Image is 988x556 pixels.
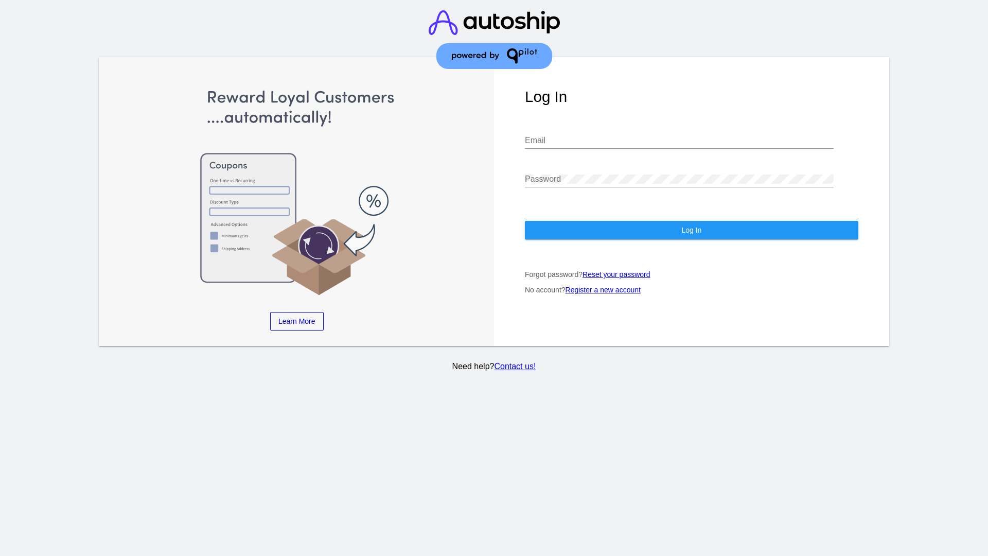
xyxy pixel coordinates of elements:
[97,362,891,371] p: Need help?
[681,226,701,234] span: Log In
[270,312,324,331] a: Learn More
[494,362,536,371] a: Contact us!
[278,317,315,325] span: Learn More
[525,286,858,294] p: No account?
[525,136,834,145] input: Email
[566,286,641,294] a: Register a new account
[525,221,858,239] button: Log In
[583,270,650,279] a: Reset your password
[130,88,464,297] img: Apply Coupons Automatically to Scheduled Orders with QPilot
[525,270,858,279] p: Forgot password?
[525,88,858,106] h1: Log In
